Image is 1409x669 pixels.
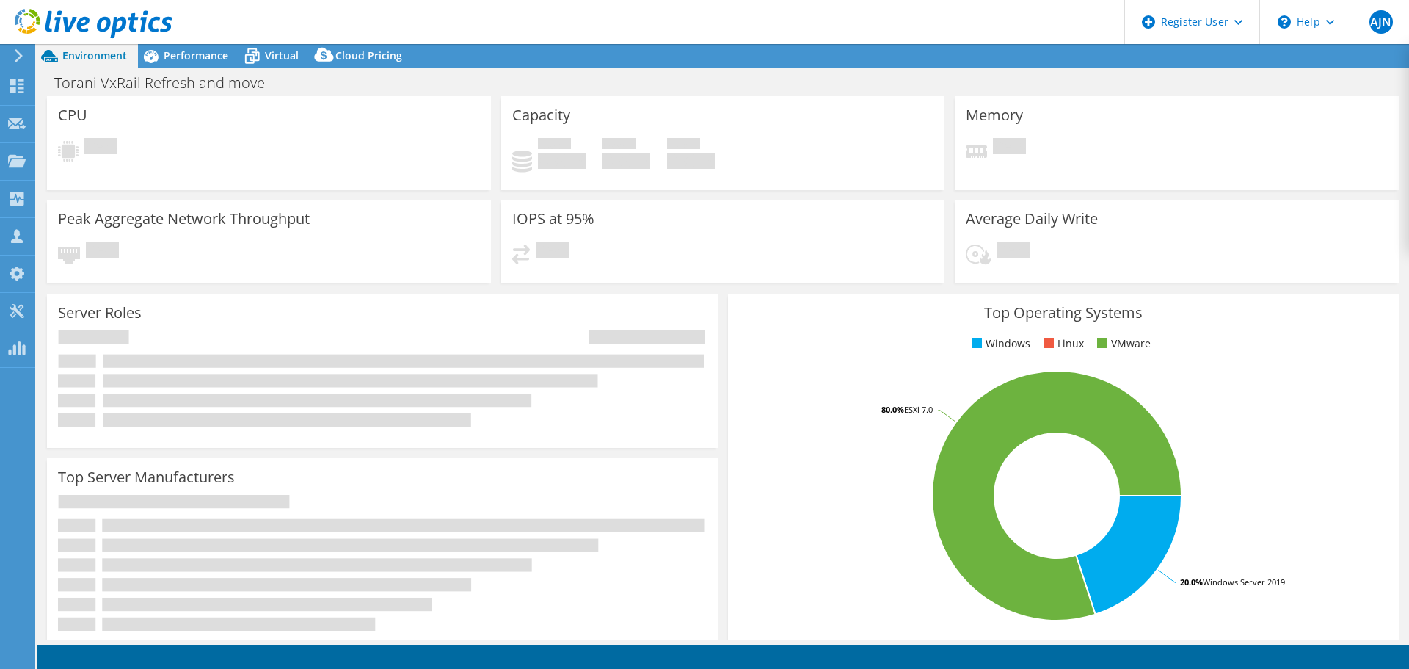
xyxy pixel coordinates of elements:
span: Cloud Pricing [335,48,402,62]
tspan: Windows Server 2019 [1203,576,1285,587]
tspan: 20.0% [1180,576,1203,587]
h3: Top Operating Systems [739,305,1388,321]
span: Pending [536,242,569,261]
tspan: ESXi 7.0 [904,404,933,415]
span: Environment [62,48,127,62]
span: Total [667,138,700,153]
span: Performance [164,48,228,62]
h4: 0 GiB [538,153,586,169]
svg: \n [1278,15,1291,29]
li: VMware [1093,336,1151,352]
span: Virtual [265,48,299,62]
h3: Average Daily Write [966,211,1098,227]
span: Pending [993,138,1026,158]
span: Pending [997,242,1030,261]
span: Free [602,138,636,153]
span: AJN [1369,10,1393,34]
li: Windows [968,336,1030,352]
h1: Torani VxRail Refresh and move [48,75,288,91]
h3: Peak Aggregate Network Throughput [58,211,310,227]
h3: IOPS at 95% [512,211,594,227]
tspan: 80.0% [881,404,904,415]
h4: 0 GiB [667,153,715,169]
span: Used [538,138,571,153]
h4: 0 GiB [602,153,650,169]
span: Pending [84,138,117,158]
h3: Server Roles [58,305,142,321]
h3: CPU [58,107,87,123]
h3: Top Server Manufacturers [58,469,235,485]
h3: Capacity [512,107,570,123]
li: Linux [1040,336,1084,352]
span: Pending [86,242,119,261]
h3: Memory [966,107,1023,123]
